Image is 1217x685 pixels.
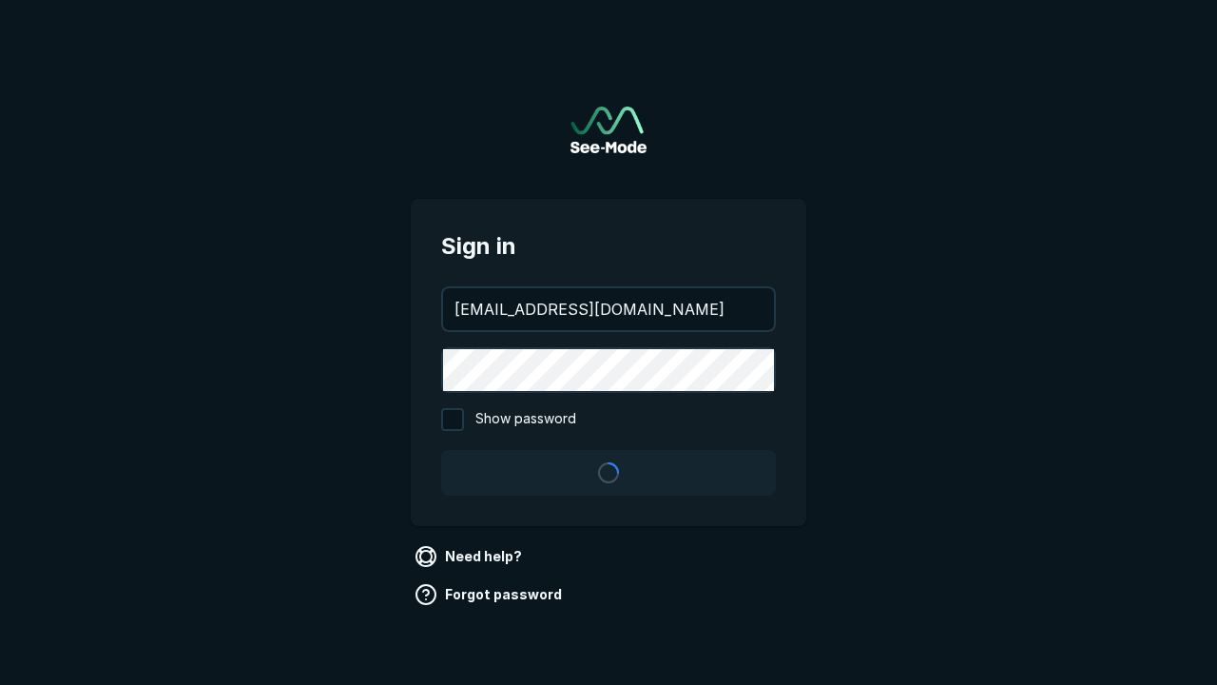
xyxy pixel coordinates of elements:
span: Sign in [441,229,776,264]
a: Need help? [411,541,530,572]
span: Show password [475,408,576,431]
a: Go to sign in [570,107,647,153]
img: See-Mode Logo [570,107,647,153]
a: Forgot password [411,579,570,610]
input: your@email.com [443,288,774,330]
